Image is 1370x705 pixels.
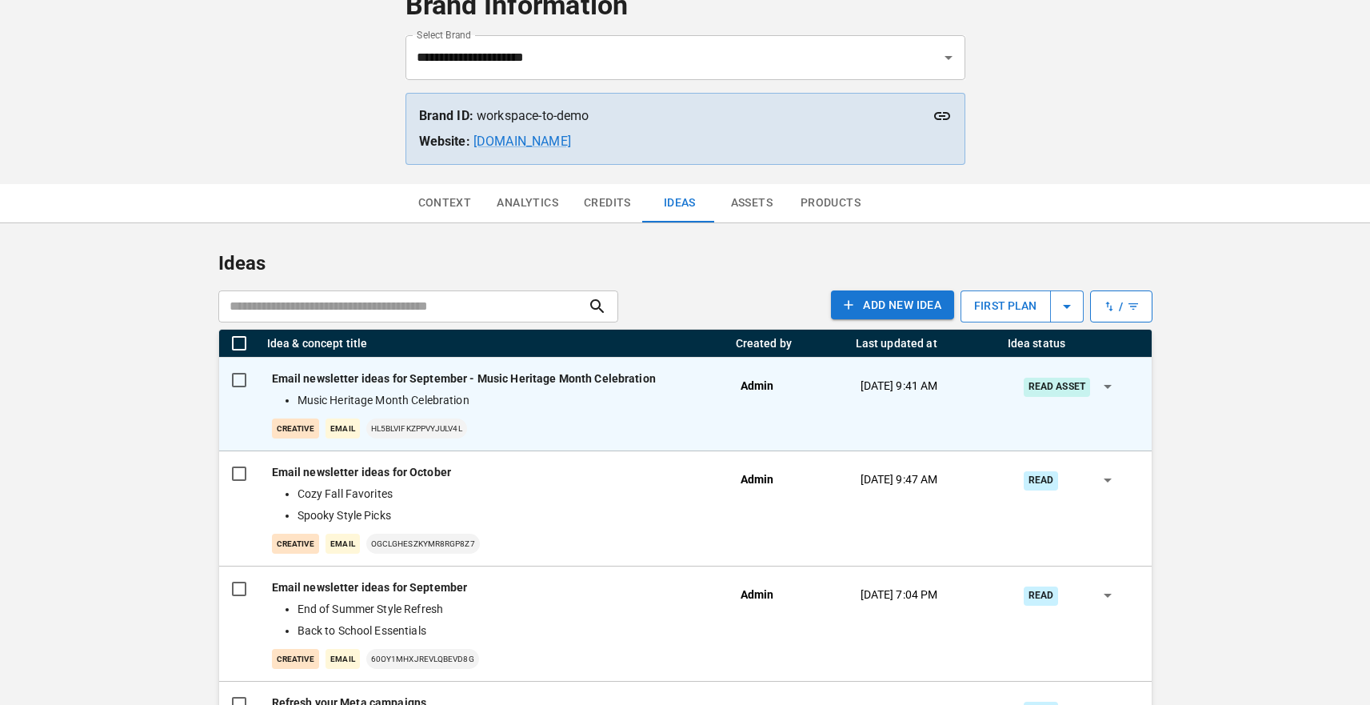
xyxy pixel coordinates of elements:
[741,378,774,395] p: Admin
[298,623,709,639] li: Back to School Essentials
[861,587,938,603] p: [DATE] 7:04 PM
[298,507,709,524] li: Spooky Style Picks
[741,471,774,488] p: Admin
[1024,587,1059,605] div: Read
[326,649,359,669] p: Email
[419,106,952,126] p: workspace-to-demo
[856,337,937,350] div: Last updated at
[1140,339,1148,347] button: Menu
[961,288,1049,324] p: first plan
[298,601,709,618] li: End of Summer Style Refresh
[1008,337,1066,350] div: Idea status
[326,534,359,554] p: Email
[366,649,479,669] p: 60Oy1MhXjREvLQBEVD8G
[272,371,715,387] p: Email newsletter ideas for September - Music Heritage Month Celebration
[405,184,485,222] button: Context
[366,419,467,439] p: Hl5BLvIFKzPpVYJuLV4l
[961,290,1083,322] button: first plan
[861,378,938,395] p: [DATE] 9:41 AM
[484,184,571,222] button: Analytics
[716,184,788,222] button: Assets
[272,649,320,669] p: creative
[741,587,774,603] p: Admin
[272,464,715,481] p: Email newsletter ideas for October
[417,28,471,42] label: Select Brand
[988,339,996,347] button: Menu
[831,290,954,320] button: Add NEW IDEA
[218,249,1152,278] p: Ideas
[937,46,960,69] button: Open
[366,534,480,554] p: OGclGHESzKyMr8rGp8z7
[571,184,644,222] button: Credits
[298,392,709,409] li: Music Heritage Month Celebration
[473,134,571,149] a: [DOMAIN_NAME]
[644,184,716,222] button: Ideas
[831,290,954,322] a: Add NEW IDEA
[419,108,473,123] strong: Brand ID:
[326,419,359,439] p: Email
[788,184,873,222] button: Products
[272,419,320,439] p: creative
[419,134,470,149] strong: Website:
[736,337,793,350] div: Created by
[1024,378,1091,396] div: Read Asset
[272,534,320,554] p: creative
[272,579,715,596] p: Email newsletter ideas for September
[1024,471,1059,490] div: Read
[716,339,724,347] button: Menu
[267,337,368,350] div: Idea & concept title
[298,486,709,503] li: Cozy Fall Favorites
[836,339,844,347] button: Menu
[861,471,938,488] p: [DATE] 9:47 AM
